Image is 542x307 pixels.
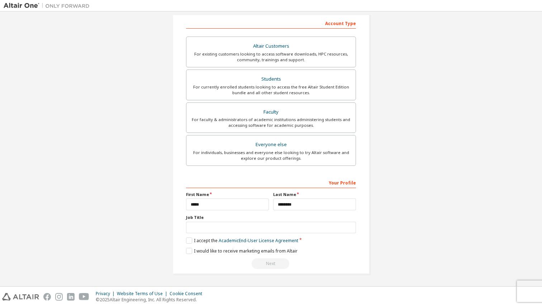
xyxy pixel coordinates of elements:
label: I would like to receive marketing emails from Altair [186,248,298,254]
div: Your Profile [186,177,356,188]
div: For currently enrolled students looking to access the free Altair Student Edition bundle and all ... [191,84,351,96]
img: instagram.svg [55,293,63,301]
div: Students [191,74,351,84]
div: Account Type [186,17,356,29]
img: linkedin.svg [67,293,75,301]
a: Academic End-User License Agreement [219,238,298,244]
img: youtube.svg [79,293,89,301]
img: facebook.svg [43,293,51,301]
div: Cookie Consent [170,291,206,297]
div: Altair Customers [191,41,351,51]
label: Job Title [186,215,356,220]
label: First Name [186,192,269,197]
div: Read and acccept EULA to continue [186,258,356,269]
label: Last Name [273,192,356,197]
div: For individuals, businesses and everyone else looking to try Altair software and explore our prod... [191,150,351,161]
div: Privacy [96,291,117,297]
div: For existing customers looking to access software downloads, HPC resources, community, trainings ... [191,51,351,63]
label: I accept the [186,238,298,244]
div: Website Terms of Use [117,291,170,297]
div: For faculty & administrators of academic institutions administering students and accessing softwa... [191,117,351,128]
p: © 2025 Altair Engineering, Inc. All Rights Reserved. [96,297,206,303]
div: Faculty [191,107,351,117]
div: Everyone else [191,140,351,150]
img: Altair One [4,2,93,9]
img: altair_logo.svg [2,293,39,301]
